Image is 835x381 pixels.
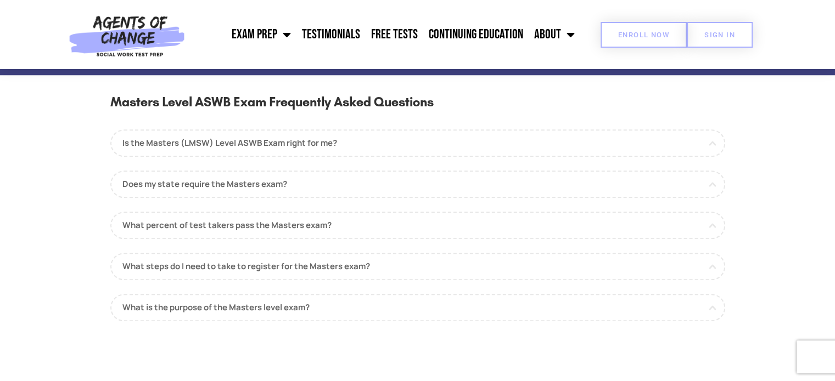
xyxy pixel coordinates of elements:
[190,21,580,48] nav: Menu
[110,253,725,280] a: What steps do I need to take to register for the Masters exam?
[296,21,366,48] a: Testimonials
[226,21,296,48] a: Exam Prep
[110,129,725,157] a: Is the Masters (LMSW) Level ASWB Exam right for me?
[423,21,529,48] a: Continuing Education
[618,31,669,38] span: Enroll Now
[110,170,725,198] a: Does my state require the Masters exam?
[110,294,725,321] a: What is the purpose of the Masters level exam?
[529,21,580,48] a: About
[366,21,423,48] a: Free Tests
[687,22,753,48] a: SIGN IN
[601,22,687,48] a: Enroll Now
[704,31,735,38] span: SIGN IN
[110,212,725,239] a: What percent of test takers pass the Masters exam?
[110,92,725,123] h3: Masters Level ASWB Exam Frequently Asked Questions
